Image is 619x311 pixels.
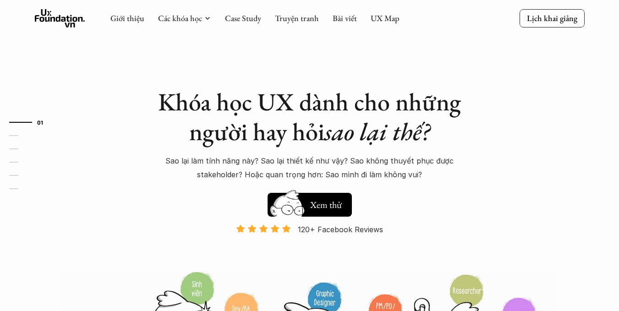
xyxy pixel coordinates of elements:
a: Giới thiệu [110,13,144,23]
h1: Khóa học UX dành cho những người hay hỏi [149,87,470,147]
a: Các khóa học [158,13,202,23]
a: 01 [9,117,53,128]
h5: Xem thử [309,198,343,211]
strong: 01 [37,119,44,125]
p: Sao lại làm tính năng này? Sao lại thiết kế như vậy? Sao không thuyết phục được stakeholder? Hoặc... [149,154,470,182]
a: Xem thử [268,188,352,217]
p: Lịch khai giảng [527,13,577,23]
a: 120+ Facebook Reviews [228,224,391,270]
a: Lịch khai giảng [520,9,585,27]
p: 120+ Facebook Reviews [298,223,383,236]
a: UX Map [371,13,400,23]
a: Case Study [225,13,261,23]
em: sao lại thế? [324,115,430,147]
a: Truyện tranh [275,13,319,23]
a: Bài viết [333,13,357,23]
